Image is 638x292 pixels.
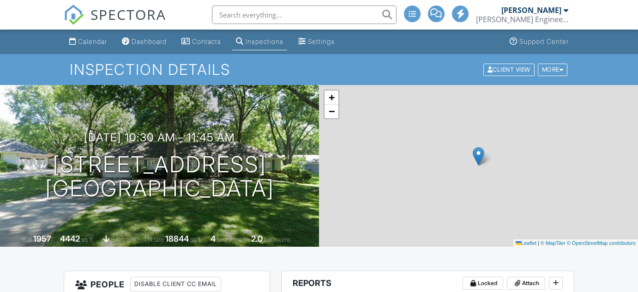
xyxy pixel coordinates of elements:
[567,240,636,246] a: © OpenStreetMap contributors
[483,63,535,76] div: Client View
[165,234,189,243] div: 18844
[325,91,338,104] a: Zoom in
[217,236,242,243] span: bedrooms
[60,234,80,243] div: 4442
[246,37,283,45] div: Inspections
[211,234,216,243] div: 4
[70,61,568,78] h1: Inspection Details
[264,236,290,243] span: bathrooms
[308,37,335,45] div: Settings
[251,234,263,243] div: 2.0
[178,33,225,50] a: Contacts
[473,147,484,166] img: Marker
[232,33,287,50] a: Inspections
[64,5,84,25] img: The Best Home Inspection Software - Spectora
[78,37,107,45] div: Calendar
[325,104,338,118] a: Zoom out
[519,37,569,45] div: Support Center
[22,236,32,243] span: Built
[190,236,202,243] span: sq.ft.
[476,15,568,24] div: Schroeder Engineering, LLC
[212,6,397,24] input: Search everything...
[541,240,566,246] a: © MapTiler
[64,12,166,32] a: SPECTORA
[84,131,235,144] h3: [DATE] 10:30 am - 11:45 am
[130,277,221,292] div: Disable Client CC Email
[144,236,164,243] span: Lot Size
[538,63,568,76] div: More
[295,33,338,50] a: Settings
[66,33,111,50] a: Calendar
[81,236,94,243] span: sq. ft.
[516,240,536,246] a: Leaflet
[90,5,166,24] span: SPECTORA
[501,6,561,15] div: [PERSON_NAME]
[538,240,539,246] span: |
[329,105,335,117] span: −
[118,33,170,50] a: Dashboard
[132,37,167,45] div: Dashboard
[192,37,221,45] div: Contacts
[506,33,572,50] a: Support Center
[111,236,136,243] span: basement
[33,234,51,243] div: 1957
[45,152,274,201] h1: [STREET_ADDRESS] [GEOGRAPHIC_DATA]
[482,66,537,73] a: Client View
[329,91,335,103] span: +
